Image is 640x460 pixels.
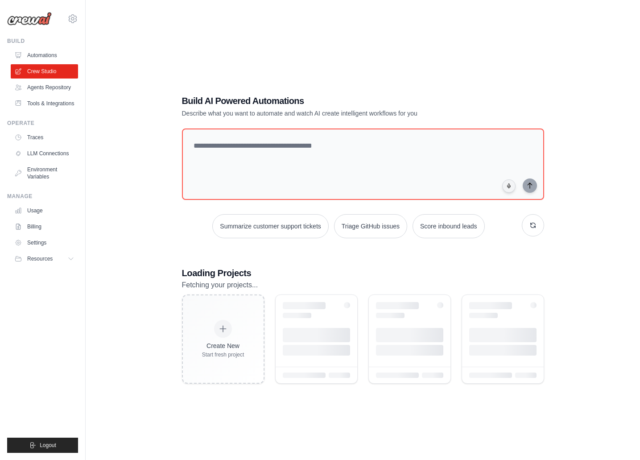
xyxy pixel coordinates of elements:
div: Manage [7,193,78,200]
a: Settings [11,236,78,250]
div: Build [7,37,78,45]
a: Traces [11,130,78,145]
p: Fetching your projects... [182,279,544,291]
span: Resources [27,255,53,262]
div: Start fresh project [202,351,244,358]
button: Score inbound leads [413,214,485,238]
a: Billing [11,220,78,234]
button: Triage GitHub issues [334,214,407,238]
a: LLM Connections [11,146,78,161]
button: Resources [11,252,78,266]
button: Logout [7,438,78,453]
a: Agents Repository [11,80,78,95]
a: Tools & Integrations [11,96,78,111]
div: Create New [202,341,244,350]
a: Environment Variables [11,162,78,184]
button: Click to speak your automation idea [502,179,516,193]
a: Automations [11,48,78,62]
p: Describe what you want to automate and watch AI create intelligent workflows for you [182,109,482,118]
a: Usage [11,203,78,218]
h3: Loading Projects [182,267,544,279]
button: Summarize customer support tickets [212,214,328,238]
h1: Build AI Powered Automations [182,95,482,107]
button: Get new suggestions [522,214,544,236]
div: Operate [7,120,78,127]
span: Logout [40,442,56,449]
a: Crew Studio [11,64,78,79]
img: Logo [7,12,52,25]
